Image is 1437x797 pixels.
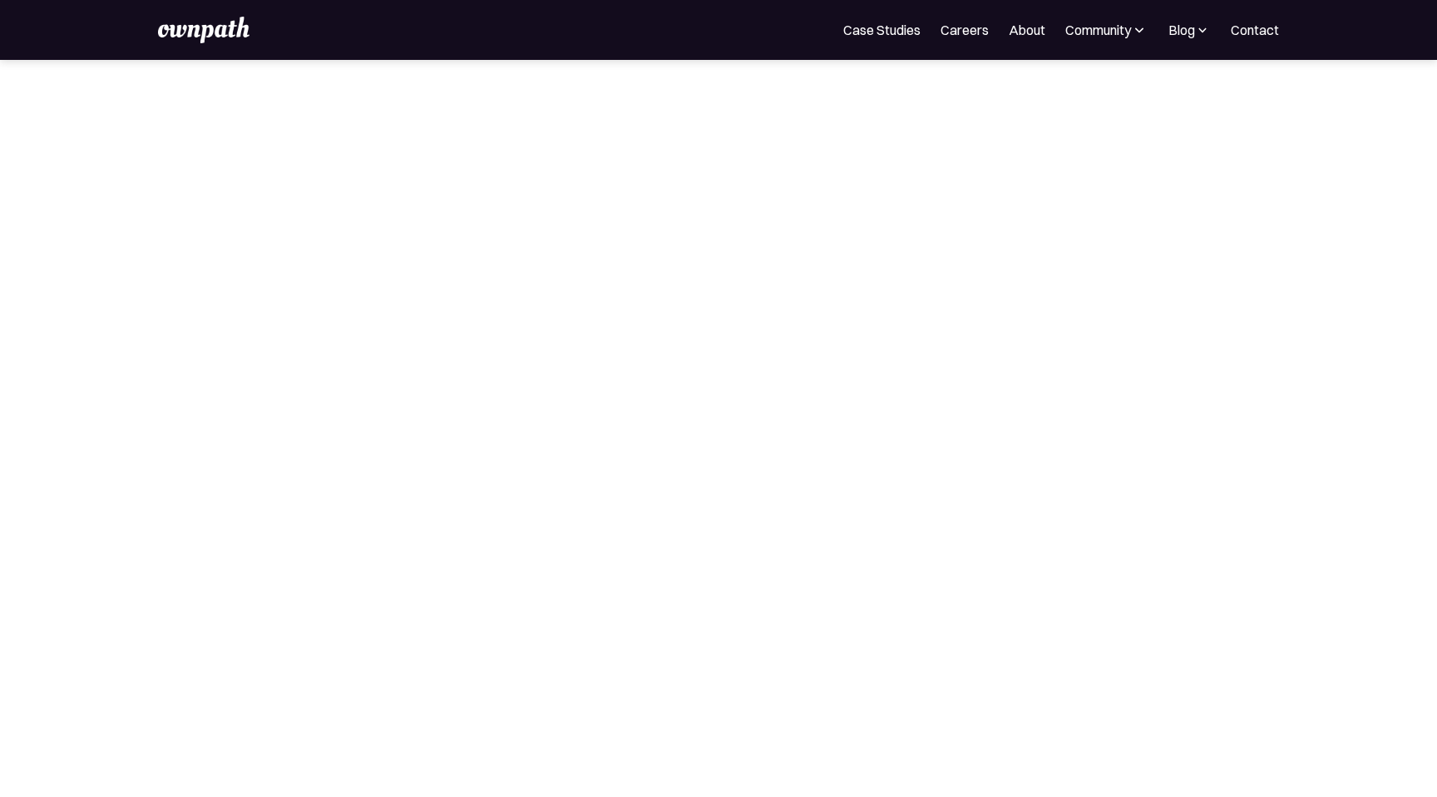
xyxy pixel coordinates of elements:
[1168,20,1211,40] div: Blog
[941,20,989,40] a: Careers
[1231,20,1279,40] a: Contact
[1168,20,1195,40] div: Blog
[843,20,921,40] a: Case Studies
[1065,20,1148,40] div: Community
[1009,20,1045,40] a: About
[1065,20,1131,40] div: Community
